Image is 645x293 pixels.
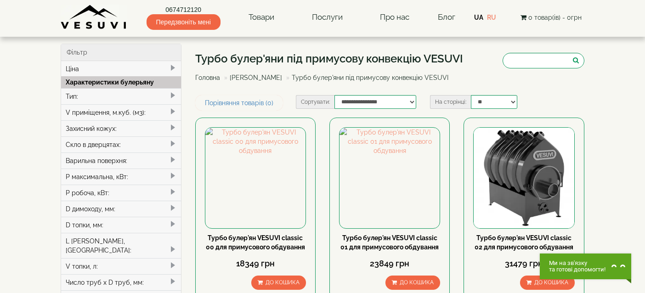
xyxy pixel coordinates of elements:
div: V топки, л: [61,258,181,274]
a: [PERSON_NAME] [230,74,282,81]
button: До кошика [385,276,440,290]
div: P максимальна, кВт: [61,169,181,185]
div: Ціна [61,61,181,77]
a: Турбо булер'ян VESUVI classic 00 для примусового обдування [206,234,305,251]
a: Послуги [303,7,352,28]
div: L [PERSON_NAME], [GEOGRAPHIC_DATA]: [61,233,181,258]
span: Передзвоніть мені [147,14,221,30]
a: Блог [438,12,455,22]
img: Турбо булер'ян VESUVI classic 00 для примусового обдування [205,128,306,228]
img: Завод VESUVI [61,5,127,30]
div: Варильна поверхня: [61,152,181,169]
div: Тип: [61,88,181,104]
button: До кошика [251,276,306,290]
button: До кошика [520,276,575,290]
div: Число труб x D труб, мм: [61,274,181,290]
a: Порівняння товарів (0) [195,95,283,111]
span: До кошика [266,279,300,286]
li: Турбо булер'яни під примусову конвекцію VESUVI [284,73,448,82]
a: UA [474,14,483,21]
div: 23849 грн [339,258,440,270]
span: 0 товар(ів) - 0грн [528,14,582,21]
div: 18349 грн [205,258,306,270]
label: На сторінці: [430,95,471,109]
div: V приміщення, м.куб. (м3): [61,104,181,120]
img: Турбо булер'ян VESUVI classic 02 для примусового обдування [474,128,574,228]
div: Скло в дверцятах: [61,136,181,152]
a: Товари [239,7,283,28]
img: Турбо булер'ян VESUVI classic 01 для примусового обдування [339,128,440,228]
a: Про нас [371,7,419,28]
span: До кошика [534,279,568,286]
span: Ми на зв'язку [549,260,605,266]
span: До кошика [400,279,434,286]
a: RU [487,14,496,21]
span: та готові допомогти! [549,266,605,273]
a: Турбо булер'ян VESUVI classic 01 для примусового обдування [340,234,439,251]
button: 0 товар(ів) - 0грн [518,12,584,23]
h1: Турбо булер'яни під примусову конвекцію VESUVI [195,53,463,65]
div: Фільтр [61,44,181,61]
a: Турбо булер'ян VESUVI classic 02 для примусового обдування [475,234,573,251]
div: 31479 грн [473,258,574,270]
a: 0674712120 [147,5,221,14]
button: Chat button [540,254,631,279]
div: Захисний кожух: [61,120,181,136]
label: Сортувати: [296,95,334,109]
div: D димоходу, мм: [61,201,181,217]
div: P робоча, кВт: [61,185,181,201]
div: Характеристики булерьяну [61,76,181,88]
div: D топки, мм: [61,217,181,233]
a: Головна [195,74,220,81]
